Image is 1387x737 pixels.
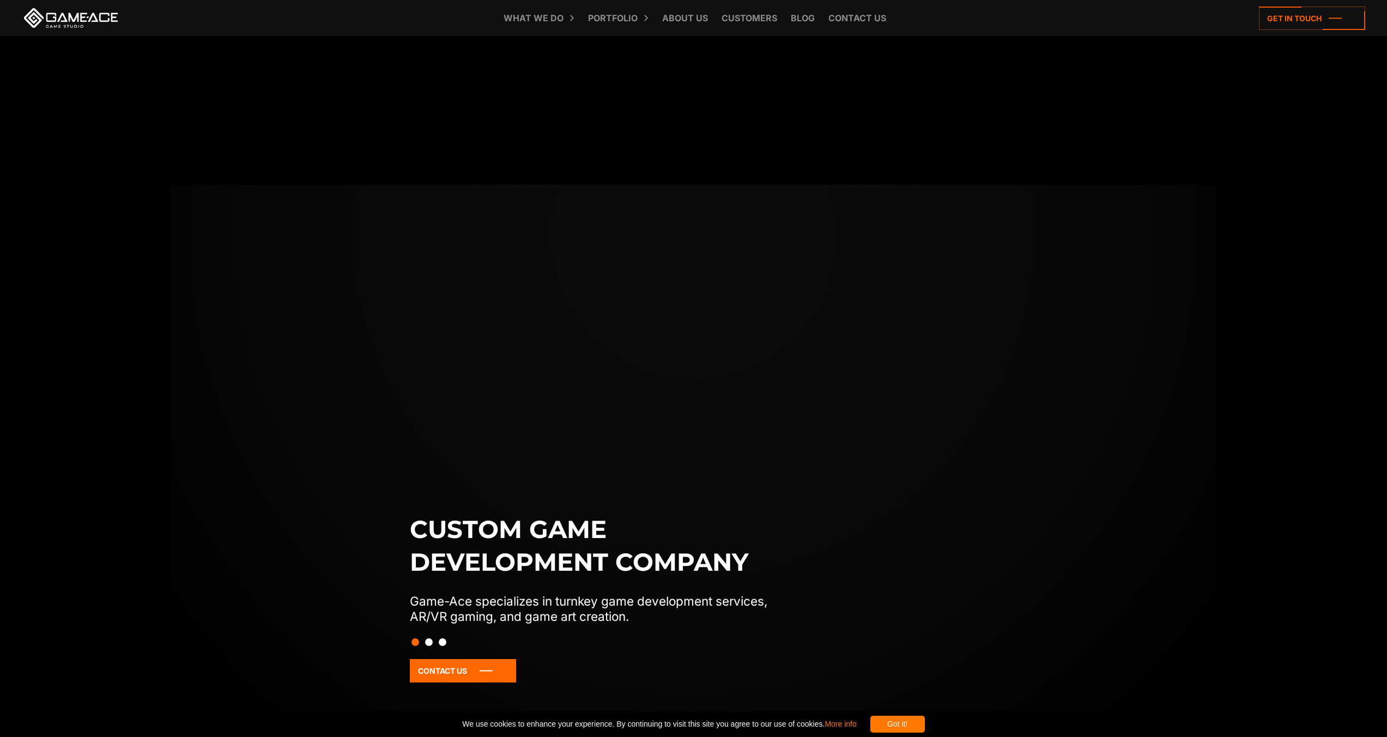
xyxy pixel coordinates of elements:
h1: Custom game development company [410,513,790,578]
a: More info [825,720,856,728]
p: Game-Ace specializes in turnkey game development services, AR/VR gaming, and game art creation. [410,594,790,624]
button: Slide 2 [425,633,433,651]
span: We use cookies to enhance your experience. By continuing to visit this site you agree to our use ... [462,716,856,733]
div: Got it! [870,716,925,733]
a: Get in touch [1259,7,1365,30]
button: Slide 3 [439,633,446,651]
button: Slide 1 [411,633,419,651]
a: Contact Us [410,659,516,682]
